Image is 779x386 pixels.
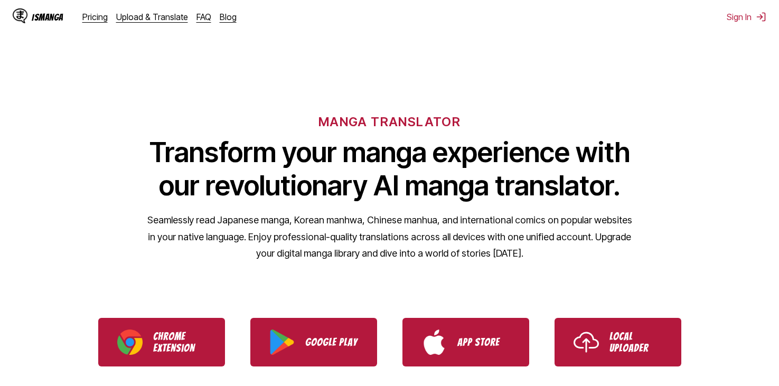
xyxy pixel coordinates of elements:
[402,318,529,366] a: Download IsManga from App Store
[147,136,633,202] h1: Transform your manga experience with our revolutionary AI manga translator.
[609,331,662,354] p: Local Uploader
[117,329,143,355] img: Chrome logo
[269,329,295,355] img: Google Play logo
[318,114,461,129] h6: MANGA TRANSLATOR
[98,318,225,366] a: Download IsManga Chrome Extension
[250,318,377,366] a: Download IsManga from Google Play
[421,329,447,355] img: App Store logo
[457,336,510,348] p: App Store
[574,329,599,355] img: Upload icon
[727,12,766,22] button: Sign In
[220,12,237,22] a: Blog
[305,336,358,348] p: Google Play
[13,8,82,25] a: IsManga LogoIsManga
[147,212,633,262] p: Seamlessly read Japanese manga, Korean manhwa, Chinese manhua, and international comics on popula...
[116,12,188,22] a: Upload & Translate
[82,12,108,22] a: Pricing
[153,331,206,354] p: Chrome Extension
[555,318,681,366] a: Use IsManga Local Uploader
[13,8,27,23] img: IsManga Logo
[196,12,211,22] a: FAQ
[32,12,63,22] div: IsManga
[756,12,766,22] img: Sign out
